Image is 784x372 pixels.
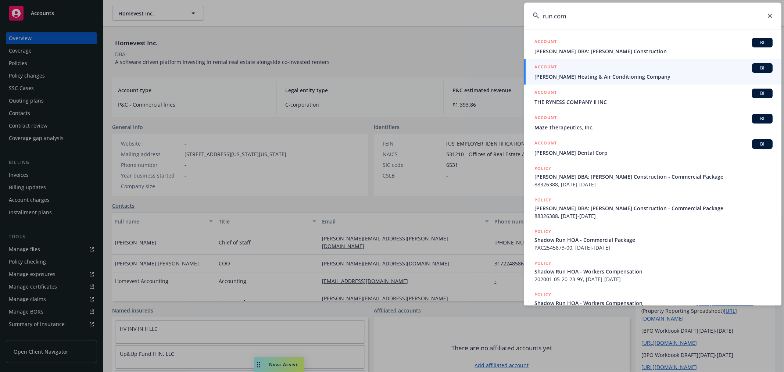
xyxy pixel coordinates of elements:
h5: POLICY [534,165,551,172]
span: BI [755,141,770,147]
h5: ACCOUNT [534,38,557,47]
span: [PERSON_NAME] DBA: [PERSON_NAME] Construction [534,47,773,55]
a: ACCOUNTBI[PERSON_NAME] Heating & Air Conditioning Company [524,59,781,85]
a: POLICYShadow Run HOA - Workers Compensation [524,287,781,319]
a: ACCOUNTBI[PERSON_NAME] Dental Corp [524,135,781,161]
span: [PERSON_NAME] DBA: [PERSON_NAME] Construction - Commercial Package [534,204,773,212]
span: PAC2545873-00, [DATE]-[DATE] [534,244,773,251]
span: BI [755,39,770,46]
span: [PERSON_NAME] Dental Corp [534,149,773,157]
a: ACCOUNTBITHE RYNESS COMPANY II INC [524,85,781,110]
a: POLICY[PERSON_NAME] DBA: [PERSON_NAME] Construction - Commercial Package88326388, [DATE]-[DATE] [524,161,781,192]
span: [PERSON_NAME] DBA: [PERSON_NAME] Construction - Commercial Package [534,173,773,180]
span: BI [755,65,770,71]
h5: ACCOUNT [534,89,557,97]
h5: POLICY [534,196,551,204]
span: Shadow Run HOA - Workers Compensation [534,299,773,307]
h5: ACCOUNT [534,114,557,123]
span: Maze Therapeutics, Inc. [534,124,773,131]
input: Search... [524,3,781,29]
h5: ACCOUNT [534,63,557,72]
span: THE RYNESS COMPANY II INC [534,98,773,106]
span: 202001-05-20-23-9Y, [DATE]-[DATE] [534,275,773,283]
h5: ACCOUNT [534,139,557,148]
a: POLICYShadow Run HOA - Workers Compensation202001-05-20-23-9Y, [DATE]-[DATE] [524,255,781,287]
span: 88326388, [DATE]-[DATE] [534,180,773,188]
span: BI [755,90,770,97]
a: POLICYShadow Run HOA - Commercial PackagePAC2545873-00, [DATE]-[DATE] [524,224,781,255]
span: [PERSON_NAME] Heating & Air Conditioning Company [534,73,773,81]
h5: POLICY [534,291,551,298]
span: Shadow Run HOA - Commercial Package [534,236,773,244]
h5: POLICY [534,228,551,235]
a: ACCOUNTBIMaze Therapeutics, Inc. [524,110,781,135]
h5: POLICY [534,260,551,267]
a: ACCOUNTBI[PERSON_NAME] DBA: [PERSON_NAME] Construction [524,34,781,59]
span: Shadow Run HOA - Workers Compensation [534,268,773,275]
span: BI [755,115,770,122]
span: 88326388, [DATE]-[DATE] [534,212,773,220]
a: POLICY[PERSON_NAME] DBA: [PERSON_NAME] Construction - Commercial Package88326388, [DATE]-[DATE] [524,192,781,224]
